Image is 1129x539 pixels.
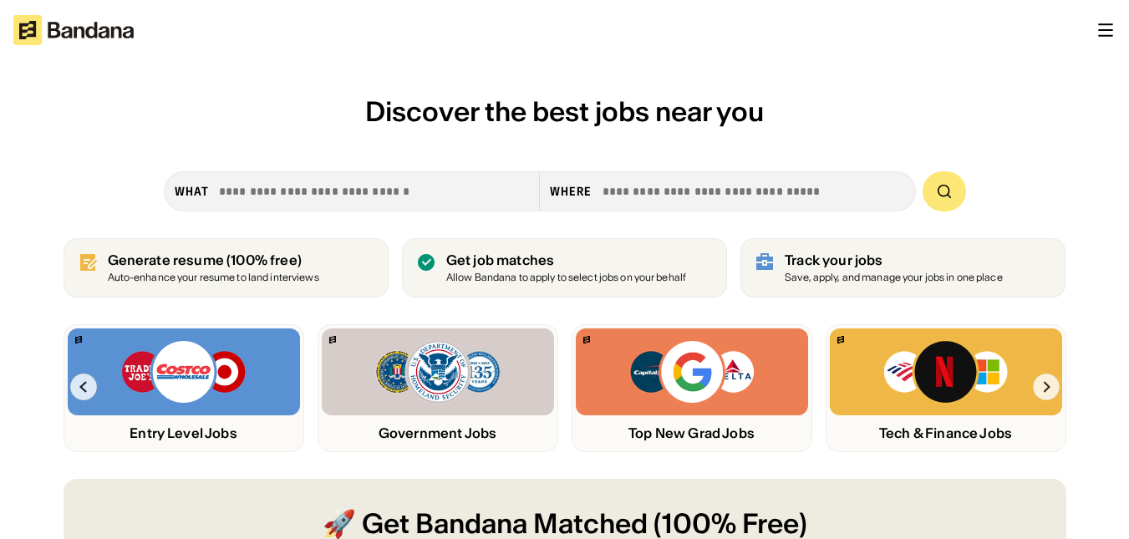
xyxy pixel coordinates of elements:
[882,338,1009,405] img: Bank of America, Netflix, Microsoft logos
[374,338,501,405] img: FBI, DHS, MWRD logos
[75,336,82,343] img: Bandana logo
[108,252,319,268] div: Generate resume
[785,252,1003,268] div: Track your jobs
[826,324,1066,452] a: Bandana logoBank of America, Netflix, Microsoft logosTech & Finance Jobs
[13,15,134,45] img: Bandana logotype
[402,238,727,297] a: Get job matches Allow Bandana to apply to select jobs on your behalf
[120,338,247,405] img: Trader Joe’s, Costco, Target logos
[318,324,558,452] a: Bandana logoFBI, DHS, MWRD logosGovernment Jobs
[1033,374,1060,400] img: Right Arrow
[830,425,1062,441] div: Tech & Finance Jobs
[329,336,336,343] img: Bandana logo
[70,374,97,400] img: Left Arrow
[572,324,812,452] a: Bandana logoCapital One, Google, Delta logosTop New Grad Jobs
[576,425,808,441] div: Top New Grad Jobs
[583,336,590,343] img: Bandana logo
[740,238,1065,297] a: Track your jobs Save, apply, and manage your jobs in one place
[64,324,304,452] a: Bandana logoTrader Joe’s, Costco, Target logosEntry Level Jobs
[175,184,209,199] div: what
[628,338,755,405] img: Capital One, Google, Delta logos
[108,272,319,283] div: Auto-enhance your resume to land interviews
[68,425,300,441] div: Entry Level Jobs
[785,272,1003,283] div: Save, apply, and manage your jobs in one place
[446,272,686,283] div: Allow Bandana to apply to select jobs on your behalf
[837,336,844,343] img: Bandana logo
[226,252,302,268] span: (100% free)
[64,238,389,297] a: Generate resume (100% free)Auto-enhance your resume to land interviews
[550,184,592,199] div: Where
[322,425,554,441] div: Government Jobs
[446,252,686,268] div: Get job matches
[365,94,764,129] span: Discover the best jobs near you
